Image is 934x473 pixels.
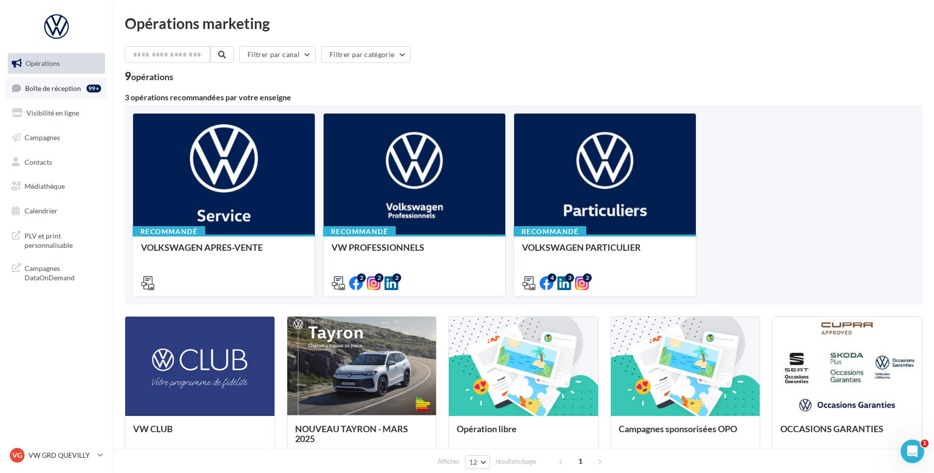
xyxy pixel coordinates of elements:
div: opérations [131,72,173,81]
span: VW CLUB [133,423,173,434]
div: 4 [548,273,556,282]
span: Opération libre [457,423,517,434]
div: Opérations marketing [125,16,922,30]
span: NOUVEAU TAYRON - MARS 2025 [295,423,408,444]
a: VG VW GRD QUEVILLY [8,446,105,465]
span: VG [12,450,22,460]
div: 2 [583,273,592,282]
a: Calendrier [6,201,107,221]
div: Recommandé [323,226,396,237]
button: Filtrer par catégorie [321,46,411,63]
a: Visibilité en ligne [6,103,107,123]
div: 2 [375,273,384,282]
button: Filtrer par canal [239,46,316,63]
span: 1 [921,440,929,447]
div: 2 [357,273,366,282]
span: 12 [469,458,478,466]
span: Médiathèque [25,182,65,190]
span: VOLKSWAGEN APRES-VENTE [141,242,263,253]
div: Recommandé [514,226,586,237]
span: VW PROFESSIONNELS [331,242,424,253]
span: Visibilité en ligne [27,109,79,117]
a: Boîte de réception99+ [6,78,107,99]
span: Calendrier [25,207,57,215]
a: Médiathèque [6,176,107,197]
span: PLV et print personnalisable [25,229,101,250]
iframe: Intercom live chat [901,440,924,463]
button: 12 [465,455,490,469]
span: 1 [573,453,588,469]
span: résultats/page [495,457,536,466]
span: Afficher [438,457,460,466]
span: Contacts [25,157,52,166]
a: Campagnes [6,127,107,148]
a: Opérations [6,53,107,74]
span: Boîte de réception [25,84,81,92]
span: Campagnes DataOnDemand [25,262,101,283]
a: PLV et print personnalisable [6,225,107,254]
div: 99+ [86,85,101,92]
div: 2 [392,273,401,282]
span: Opérations [26,59,60,67]
div: Recommandé [133,226,205,237]
span: Campagnes sponsorisées OPO [619,423,737,434]
span: Campagnes [25,133,60,142]
div: 3 [565,273,574,282]
span: OCCASIONS GARANTIES [780,423,883,434]
div: 9 [125,71,173,82]
a: Contacts [6,152,107,173]
a: Campagnes DataOnDemand [6,258,107,287]
span: VOLKSWAGEN PARTICULIER [522,242,641,253]
div: 3 opérations recommandées par votre enseigne [125,93,922,101]
p: VW GRD QUEVILLY [28,450,94,460]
